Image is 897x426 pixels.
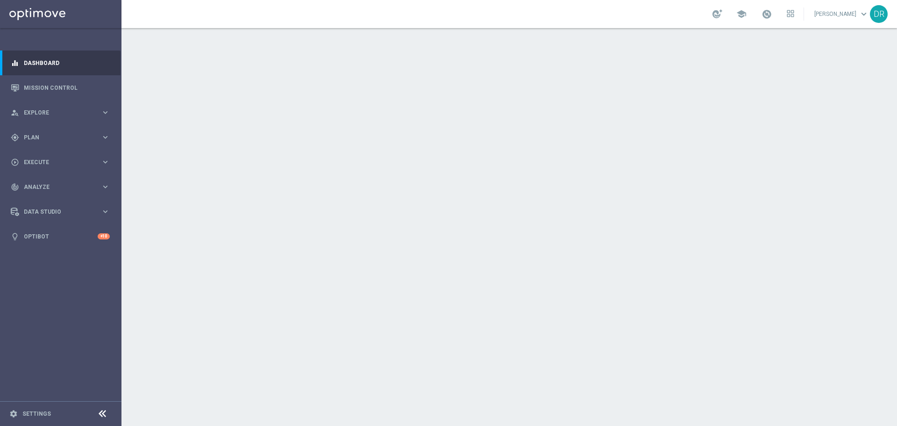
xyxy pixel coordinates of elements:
[11,158,101,166] div: Execute
[24,209,101,215] span: Data Studio
[101,207,110,216] i: keyboard_arrow_right
[11,183,101,191] div: Analyze
[101,182,110,191] i: keyboard_arrow_right
[870,5,888,23] div: DR
[11,232,19,241] i: lightbulb
[10,159,110,166] button: play_circle_outline Execute keyboard_arrow_right
[10,208,110,216] button: Data Studio keyboard_arrow_right
[10,109,110,116] button: person_search Explore keyboard_arrow_right
[9,410,18,418] i: settings
[10,134,110,141] button: gps_fixed Plan keyboard_arrow_right
[22,411,51,417] a: Settings
[736,9,747,19] span: school
[101,158,110,166] i: keyboard_arrow_right
[24,184,101,190] span: Analyze
[24,135,101,140] span: Plan
[24,110,101,116] span: Explore
[11,133,19,142] i: gps_fixed
[24,159,101,165] span: Execute
[24,224,98,249] a: Optibot
[11,224,110,249] div: Optibot
[813,7,870,21] a: [PERSON_NAME]keyboard_arrow_down
[101,108,110,117] i: keyboard_arrow_right
[11,75,110,100] div: Mission Control
[859,9,869,19] span: keyboard_arrow_down
[10,59,110,67] button: equalizer Dashboard
[24,51,110,75] a: Dashboard
[10,233,110,240] button: lightbulb Optibot +10
[11,108,19,117] i: person_search
[11,59,19,67] i: equalizer
[11,158,19,166] i: play_circle_outline
[11,51,110,75] div: Dashboard
[10,84,110,92] button: Mission Control
[11,183,19,191] i: track_changes
[98,233,110,239] div: +10
[11,208,101,216] div: Data Studio
[101,133,110,142] i: keyboard_arrow_right
[24,75,110,100] a: Mission Control
[11,133,101,142] div: Plan
[10,183,110,191] button: track_changes Analyze keyboard_arrow_right
[11,108,101,117] div: Explore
